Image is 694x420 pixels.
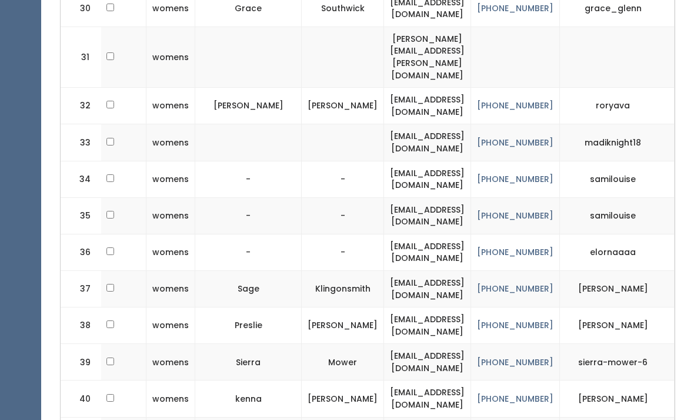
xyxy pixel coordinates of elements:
td: 34 [61,161,102,197]
td: [EMAIL_ADDRESS][DOMAIN_NAME] [384,270,471,307]
td: womens [146,381,195,417]
td: [PERSON_NAME] [302,88,384,124]
td: - [195,234,302,270]
a: [PHONE_NUMBER] [477,356,553,368]
td: 38 [61,307,102,344]
td: sierra-mower-6 [560,344,675,381]
a: [PHONE_NUMBER] [477,393,553,405]
td: [EMAIL_ADDRESS][DOMAIN_NAME] [384,88,471,124]
td: 40 [61,381,102,417]
td: - [195,161,302,197]
td: - [302,161,384,197]
td: - [302,234,384,270]
td: [PERSON_NAME] [560,270,675,307]
td: Sierra [195,344,302,381]
td: - [302,197,384,234]
td: 31 [61,27,102,87]
td: - [195,197,302,234]
td: [EMAIL_ADDRESS][DOMAIN_NAME] [384,307,471,344]
td: [EMAIL_ADDRESS][DOMAIN_NAME] [384,344,471,381]
td: 35 [61,197,102,234]
td: [EMAIL_ADDRESS][DOMAIN_NAME] [384,197,471,234]
td: womens [146,161,195,197]
a: [PHONE_NUMBER] [477,319,553,331]
a: [PHONE_NUMBER] [477,283,553,295]
td: [PERSON_NAME] [560,381,675,417]
td: 36 [61,234,102,270]
td: roryava [560,88,675,124]
td: Mower [302,344,384,381]
td: womens [146,270,195,307]
td: [EMAIL_ADDRESS][DOMAIN_NAME] [384,161,471,197]
td: Preslie [195,307,302,344]
td: [EMAIL_ADDRESS][DOMAIN_NAME] [384,234,471,270]
td: womens [146,124,195,161]
td: elornaaaa [560,234,675,270]
td: womens [146,234,195,270]
td: samilouise [560,197,675,234]
td: womens [146,307,195,344]
td: [PERSON_NAME] [302,307,384,344]
td: madiknight18 [560,124,675,161]
td: [PERSON_NAME][EMAIL_ADDRESS][PERSON_NAME][DOMAIN_NAME] [384,27,471,87]
a: [PHONE_NUMBER] [477,2,553,14]
td: [EMAIL_ADDRESS][DOMAIN_NAME] [384,124,471,161]
td: [EMAIL_ADDRESS][DOMAIN_NAME] [384,381,471,417]
td: Klingonsmith [302,270,384,307]
a: [PHONE_NUMBER] [477,100,553,111]
td: 37 [61,270,102,307]
td: womens [146,88,195,124]
td: 32 [61,88,102,124]
a: [PHONE_NUMBER] [477,210,553,221]
td: samilouise [560,161,675,197]
a: [PHONE_NUMBER] [477,137,553,148]
td: 39 [61,344,102,381]
a: [PHONE_NUMBER] [477,173,553,185]
td: 33 [61,124,102,161]
td: kenna [195,381,302,417]
td: womens [146,344,195,381]
td: Sage [195,270,302,307]
td: womens [146,27,195,87]
td: [PERSON_NAME] [302,381,384,417]
a: [PHONE_NUMBER] [477,246,553,258]
td: [PERSON_NAME] [560,307,675,344]
td: womens [146,197,195,234]
td: [PERSON_NAME] [195,88,302,124]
